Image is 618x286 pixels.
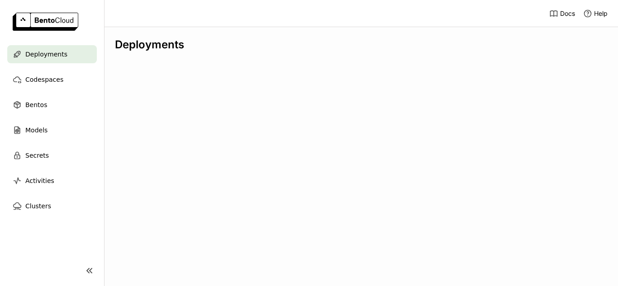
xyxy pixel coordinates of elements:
[25,125,48,136] span: Models
[25,99,47,110] span: Bentos
[115,38,607,52] div: Deployments
[25,49,67,60] span: Deployments
[13,13,78,31] img: logo
[549,9,575,18] a: Docs
[594,9,608,18] span: Help
[583,9,608,18] div: Help
[7,172,97,190] a: Activities
[25,150,49,161] span: Secrets
[560,9,575,18] span: Docs
[7,96,97,114] a: Bentos
[7,197,97,215] a: Clusters
[25,74,63,85] span: Codespaces
[7,121,97,139] a: Models
[7,146,97,164] a: Secrets
[25,175,54,186] span: Activities
[25,201,51,211] span: Clusters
